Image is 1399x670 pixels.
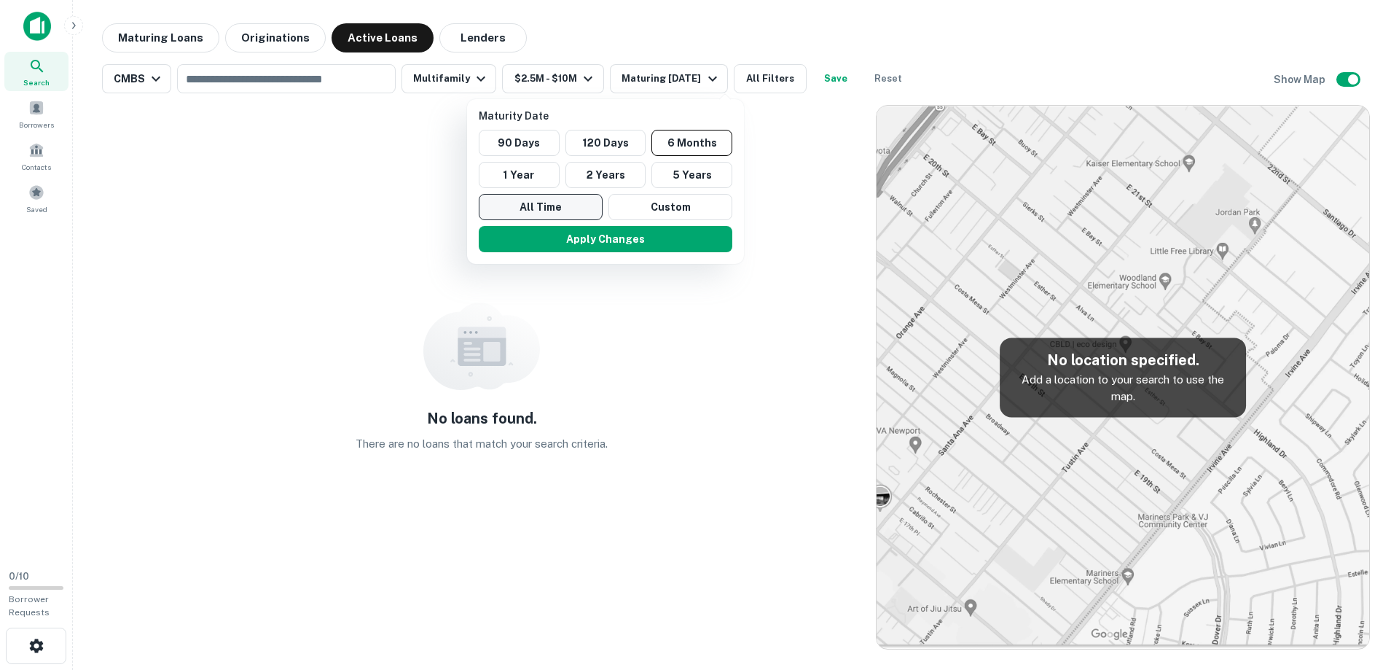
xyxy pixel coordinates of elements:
[1326,553,1399,623] iframe: Chat Widget
[479,162,560,188] button: 1 Year
[565,162,646,188] button: 2 Years
[479,108,738,124] p: Maturity Date
[651,130,732,156] button: 6 Months
[479,226,732,252] button: Apply Changes
[651,162,732,188] button: 5 Years
[565,130,646,156] button: 120 Days
[479,130,560,156] button: 90 Days
[479,194,603,220] button: All Time
[608,194,732,220] button: Custom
